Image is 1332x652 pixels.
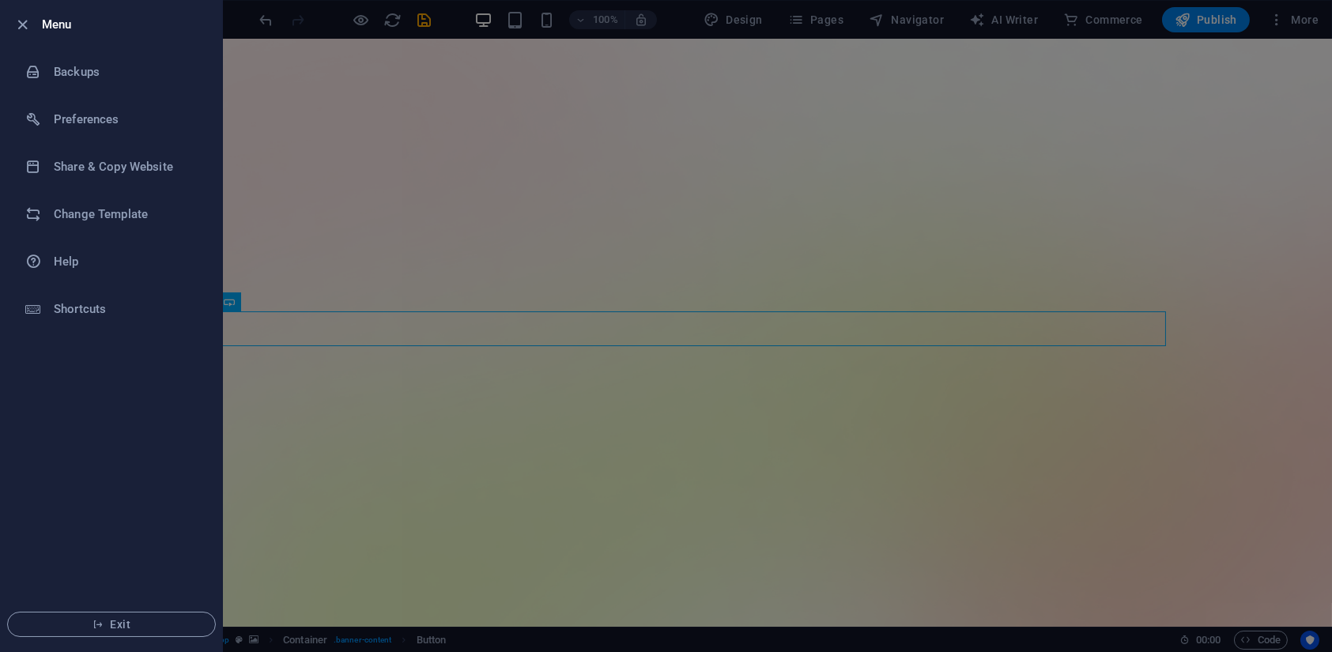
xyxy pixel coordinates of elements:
h6: Change Template [54,205,200,224]
a: Help [1,238,222,285]
h6: Preferences [54,110,200,129]
h6: Menu [42,15,209,34]
h6: Help [54,252,200,271]
h6: Share & Copy Website [54,157,200,176]
button: Exit [7,612,216,637]
h6: Shortcuts [54,300,200,318]
span: Exit [21,618,202,631]
h6: Backups [54,62,200,81]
